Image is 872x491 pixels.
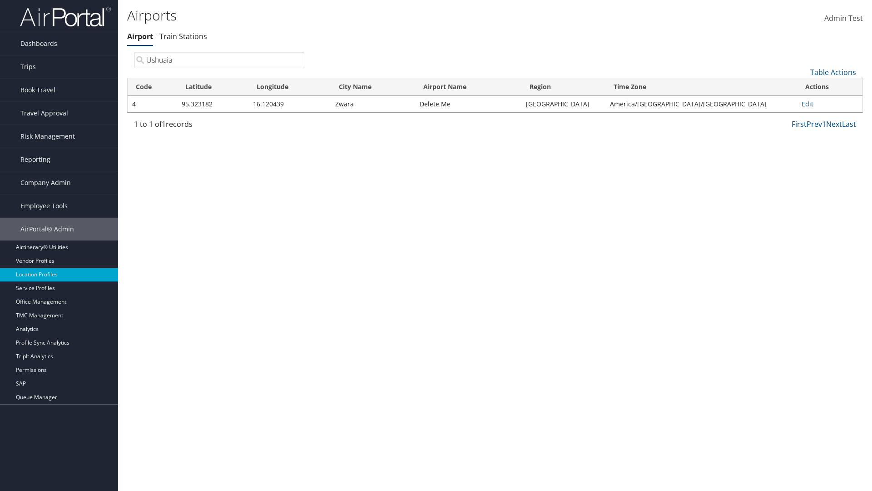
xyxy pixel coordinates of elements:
td: Delete Me [415,96,521,112]
span: Risk Management [20,125,75,148]
span: Book Travel [20,79,55,101]
th: City Name: activate to sort column ascending [331,78,415,96]
img: airportal-logo.png [20,6,111,27]
th: Code: activate to sort column ascending [128,78,177,96]
th: Time Zone: activate to sort column ascending [605,78,797,96]
span: Dashboards [20,32,57,55]
span: Employee Tools [20,195,68,217]
td: 95.323182 [177,96,248,112]
a: Prev [807,119,822,129]
td: [GEOGRAPHIC_DATA] [521,96,605,112]
span: Company Admin [20,171,71,194]
th: Region: activate to sort column ascending [521,78,605,96]
a: Train Stations [159,31,207,41]
div: 1 to 1 of records [134,119,304,134]
h1: Airports [127,6,618,25]
td: 16.120439 [248,96,331,112]
th: Actions [797,78,862,96]
span: Trips [20,55,36,78]
a: First [792,119,807,129]
a: 1 [822,119,826,129]
span: Admin Test [824,13,863,23]
a: Next [826,119,842,129]
input: Search [134,52,304,68]
a: Admin Test [824,5,863,33]
td: 4 [128,96,177,112]
td: America/[GEOGRAPHIC_DATA]/[GEOGRAPHIC_DATA] [605,96,797,112]
span: AirPortal® Admin [20,218,74,240]
span: Reporting [20,148,50,171]
th: Airport Name: activate to sort column ascending [415,78,521,96]
th: Latitude: activate to sort column descending [177,78,248,96]
span: Travel Approval [20,102,68,125]
a: Airport [127,31,153,41]
a: Edit [802,100,813,108]
td: Zwara [331,96,415,112]
th: Longitude: activate to sort column ascending [248,78,331,96]
span: 1 [162,119,166,129]
a: Last [842,119,856,129]
a: Table Actions [810,67,856,77]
